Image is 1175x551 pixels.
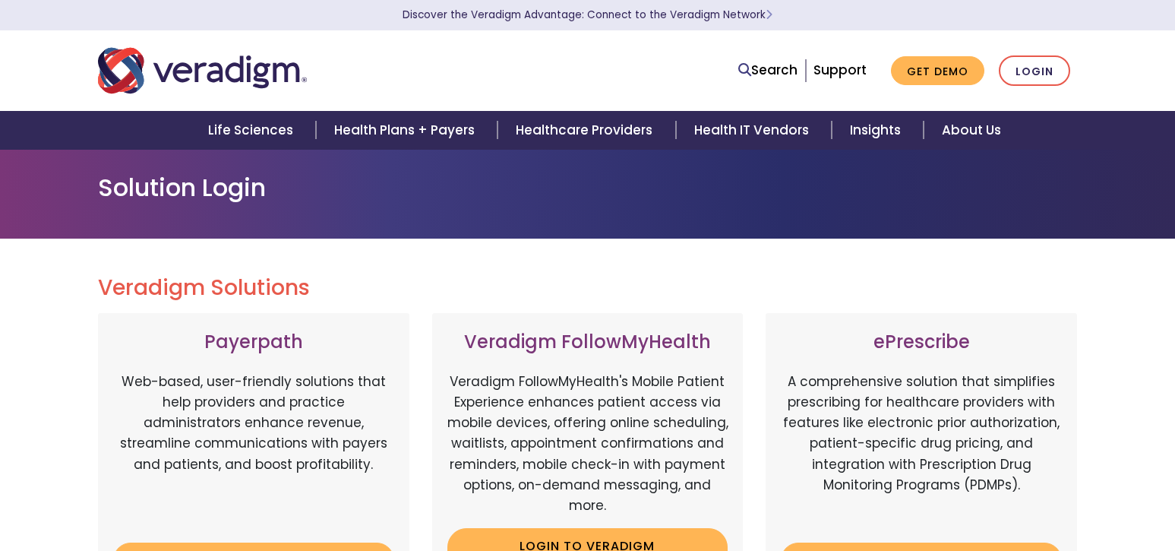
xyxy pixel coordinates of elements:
a: Life Sciences [190,111,316,150]
span: Learn More [766,8,772,22]
a: Login [999,55,1070,87]
p: A comprehensive solution that simplifies prescribing for healthcare providers with features like ... [781,372,1062,531]
h3: ePrescribe [781,331,1062,353]
h1: Solution Login [98,173,1078,202]
h3: Payerpath [113,331,394,353]
h3: Veradigm FollowMyHealth [447,331,728,353]
a: Search [738,60,798,81]
p: Web-based, user-friendly solutions that help providers and practice administrators enhance revenu... [113,372,394,531]
a: Support [813,61,867,79]
a: Healthcare Providers [497,111,675,150]
p: Veradigm FollowMyHealth's Mobile Patient Experience enhances patient access via mobile devices, o... [447,372,728,516]
a: Discover the Veradigm Advantage: Connect to the Veradigm NetworkLearn More [403,8,772,22]
a: Health Plans + Payers [316,111,497,150]
h2: Veradigm Solutions [98,275,1078,301]
a: Get Demo [891,56,984,86]
a: About Us [924,111,1019,150]
img: Veradigm logo [98,46,307,96]
a: Insights [832,111,924,150]
a: Health IT Vendors [676,111,832,150]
